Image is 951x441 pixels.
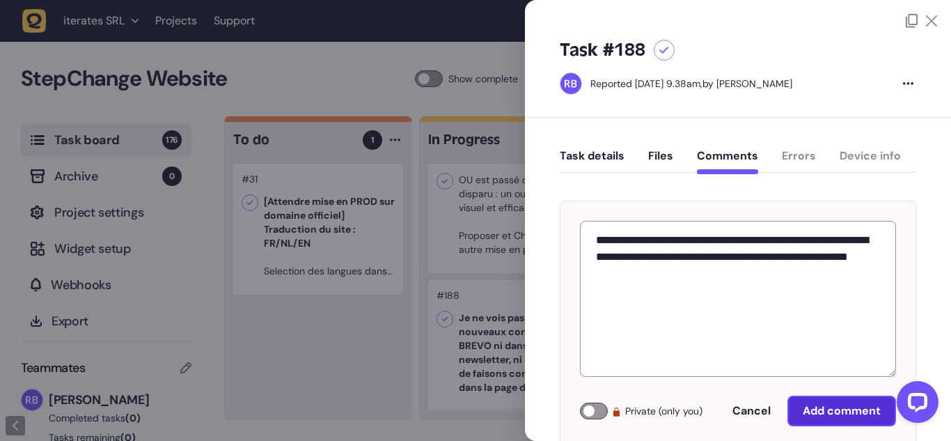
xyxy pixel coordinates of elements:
[718,397,785,425] button: Cancel
[732,403,771,418] span: Cancel
[625,403,702,419] span: Private (only you)
[560,73,581,94] img: Rodolphe Balay
[787,396,896,426] button: Add comment
[803,403,881,418] span: Add comment
[648,149,673,174] button: Files
[590,77,792,91] div: by [PERSON_NAME]
[590,77,702,90] div: Reported [DATE] 9.38am,
[560,149,624,174] button: Task details
[697,149,758,174] button: Comments
[560,39,645,61] h5: Task #188
[886,376,944,434] iframe: LiveChat chat widget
